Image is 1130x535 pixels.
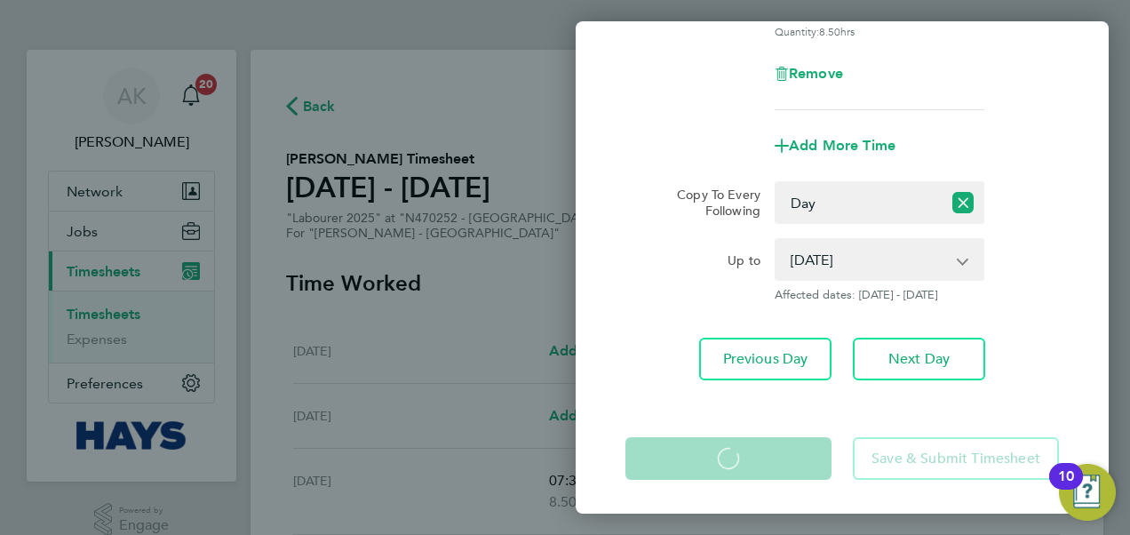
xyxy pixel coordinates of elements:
[819,24,840,38] span: 8.50
[1059,464,1116,521] button: Open Resource Center, 10 new notifications
[775,67,843,81] button: Remove
[663,187,760,219] label: Copy To Every Following
[728,252,760,274] label: Up to
[775,24,984,38] div: Quantity: hrs
[699,338,832,380] button: Previous Day
[888,350,950,368] span: Next Day
[789,65,843,82] span: Remove
[952,183,974,222] button: Reset selection
[723,350,808,368] span: Previous Day
[789,137,895,154] span: Add More Time
[775,288,984,302] span: Affected dates: [DATE] - [DATE]
[775,139,895,153] button: Add More Time
[853,338,985,380] button: Next Day
[1058,476,1074,499] div: 10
